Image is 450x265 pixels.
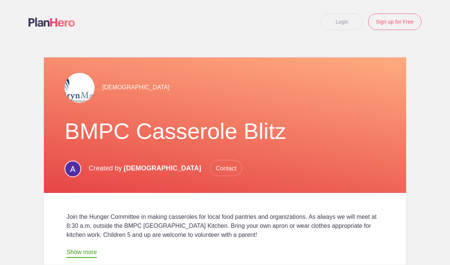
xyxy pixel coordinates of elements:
h1: BMPC Casserole Blitz [65,118,385,145]
a: Login [321,14,363,30]
span: [DEMOGRAPHIC_DATA] [124,164,201,172]
div: Join the Hunger Committee in making casseroles for local food pantries and organizations. As alwa... [66,212,384,239]
a: Sign up for Free [368,14,421,30]
img: Aachttdkukrdlqmgznb2fi27sx73nm0xmqpxl6qhz1 eldkc s96 c?1690216858 [65,161,81,177]
a: Show more [66,249,97,258]
span: Contact [210,160,242,176]
img: Logo main planhero [29,18,75,27]
img: Bmpc mainlogo rgb 100 [65,73,95,103]
div: [DEMOGRAPHIC_DATA] [65,72,385,103]
p: Created by [89,160,242,176]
